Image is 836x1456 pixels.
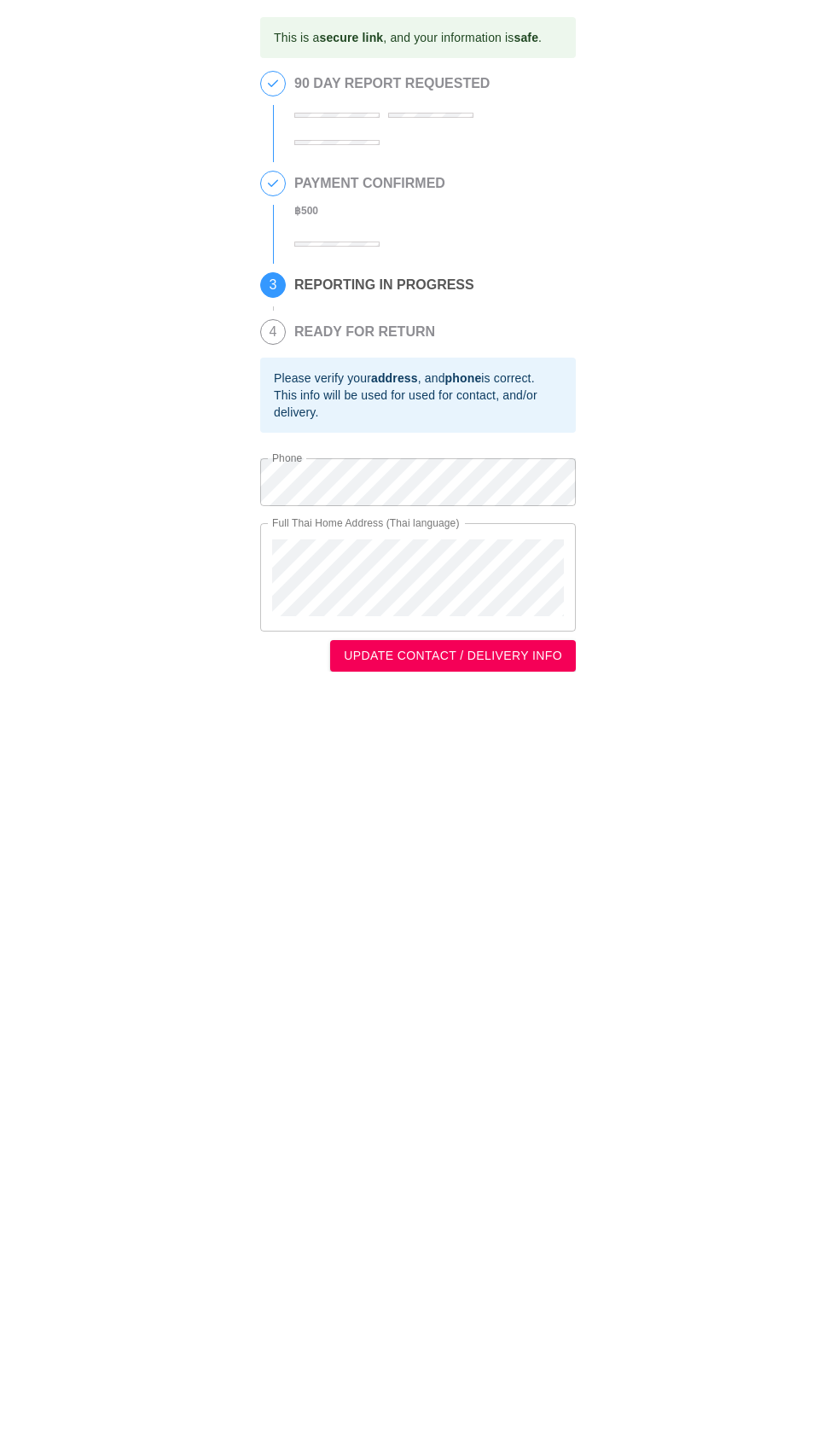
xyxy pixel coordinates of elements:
div: Please verify your , and is correct. [274,370,562,387]
h2: REPORTING IN PROGRESS [294,277,474,293]
b: ฿ 500 [294,205,318,217]
b: secure link [319,31,383,44]
h2: PAYMENT CONFIRMED [294,176,445,191]
b: address [371,371,418,385]
button: UPDATE CONTACT / DELIVERY INFO [330,640,576,672]
h2: 90 DAY REPORT REQUESTED [294,76,567,91]
div: This is a , and your information is . [274,22,542,53]
span: 1 [261,72,285,96]
span: 3 [261,273,285,297]
b: phone [445,371,482,385]
h2: READY FOR RETURN [294,324,435,340]
b: safe [514,31,538,44]
div: This info will be used for used for contact, and/or delivery. [274,387,562,421]
span: 4 [261,320,285,344]
span: 2 [261,172,285,195]
span: UPDATE CONTACT / DELIVERY INFO [344,645,562,667]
